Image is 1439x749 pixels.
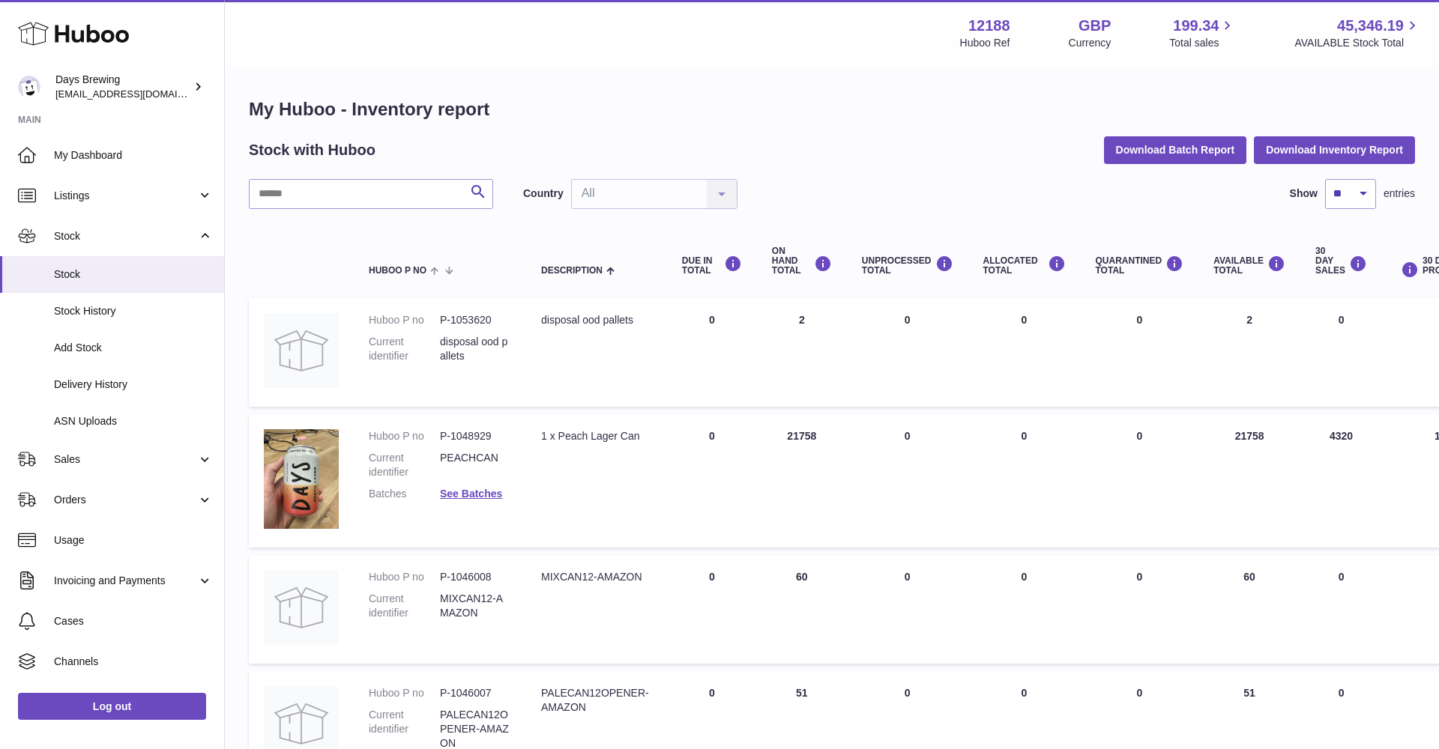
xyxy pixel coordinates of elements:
[54,414,213,428] span: ASN Uploads
[264,570,339,645] img: product image
[667,414,757,548] td: 0
[1136,430,1142,442] span: 0
[54,574,197,588] span: Invoicing and Payments
[847,555,968,664] td: 0
[757,414,847,548] td: 21758
[54,533,213,548] span: Usage
[968,555,1081,664] td: 0
[369,570,440,584] dt: Huboo P no
[541,570,652,584] div: MIXCAN12-AMAZON
[54,148,213,163] span: My Dashboard
[1300,555,1382,664] td: 0
[440,335,511,363] dd: disposal ood pallets
[369,266,426,276] span: Huboo P no
[369,592,440,620] dt: Current identifier
[440,592,511,620] dd: MIXCAN12-AMAZON
[249,140,375,160] h2: Stock with Huboo
[54,267,213,282] span: Stock
[55,88,220,100] span: [EMAIL_ADDRESS][DOMAIN_NAME]
[667,555,757,664] td: 0
[264,429,339,529] img: product image
[54,304,213,318] span: Stock History
[54,341,213,355] span: Add Stock
[1198,555,1300,664] td: 60
[983,255,1066,276] div: ALLOCATED Total
[1315,246,1367,276] div: 30 DAY SALES
[757,298,847,407] td: 2
[1290,187,1318,201] label: Show
[1169,36,1236,50] span: Total sales
[1079,16,1111,36] strong: GBP
[54,493,197,507] span: Orders
[54,377,213,392] span: Delivery History
[369,335,440,363] dt: Current identifier
[1294,16,1421,50] a: 45,346.19 AVAILABLE Stock Total
[1096,255,1184,276] div: QUARANTINED Total
[249,97,1415,121] h1: My Huboo - Inventory report
[1173,16,1219,36] span: 199.34
[1337,16,1404,36] span: 45,346.19
[1198,298,1300,407] td: 2
[862,255,953,276] div: UNPROCESSED Total
[541,429,652,443] div: 1 x Peach Lager Can
[1069,36,1111,50] div: Currency
[1294,36,1421,50] span: AVAILABLE Stock Total
[1136,571,1142,583] span: 0
[440,313,511,327] dd: P-1053620
[968,298,1081,407] td: 0
[847,414,968,548] td: 0
[18,693,206,720] a: Log out
[1213,255,1285,276] div: AVAILABLE Total
[847,298,968,407] td: 0
[1300,414,1382,548] td: 4320
[1136,687,1142,699] span: 0
[1300,298,1382,407] td: 0
[541,313,652,327] div: disposal ood pallets
[523,187,564,201] label: Country
[968,16,1010,36] strong: 12188
[369,429,440,443] dt: Huboo P no
[1169,16,1236,50] a: 199.34 Total sales
[369,451,440,479] dt: Current identifier
[960,36,1010,50] div: Huboo Ref
[54,229,197,243] span: Stock
[757,555,847,664] td: 60
[440,570,511,584] dd: P-1046008
[1104,136,1247,163] button: Download Batch Report
[1136,314,1142,326] span: 0
[54,614,213,628] span: Cases
[54,655,213,669] span: Channels
[1254,136,1415,163] button: Download Inventory Report
[369,313,440,327] dt: Huboo P no
[54,189,197,203] span: Listings
[440,488,502,500] a: See Batches
[369,487,440,501] dt: Batches
[440,429,511,443] dd: P-1048929
[264,313,339,388] img: product image
[18,76,40,98] img: victoria@daysbrewing.com
[541,266,603,276] span: Description
[1384,187,1415,201] span: entries
[55,73,190,101] div: Days Brewing
[772,246,832,276] div: ON HAND Total
[667,298,757,407] td: 0
[440,686,511,700] dd: P-1046007
[440,451,511,479] dd: PEACHCAN
[54,452,197,467] span: Sales
[541,686,652,715] div: PALECAN12OPENER-AMAZON
[968,414,1081,548] td: 0
[369,686,440,700] dt: Huboo P no
[682,255,742,276] div: DUE IN TOTAL
[1198,414,1300,548] td: 21758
